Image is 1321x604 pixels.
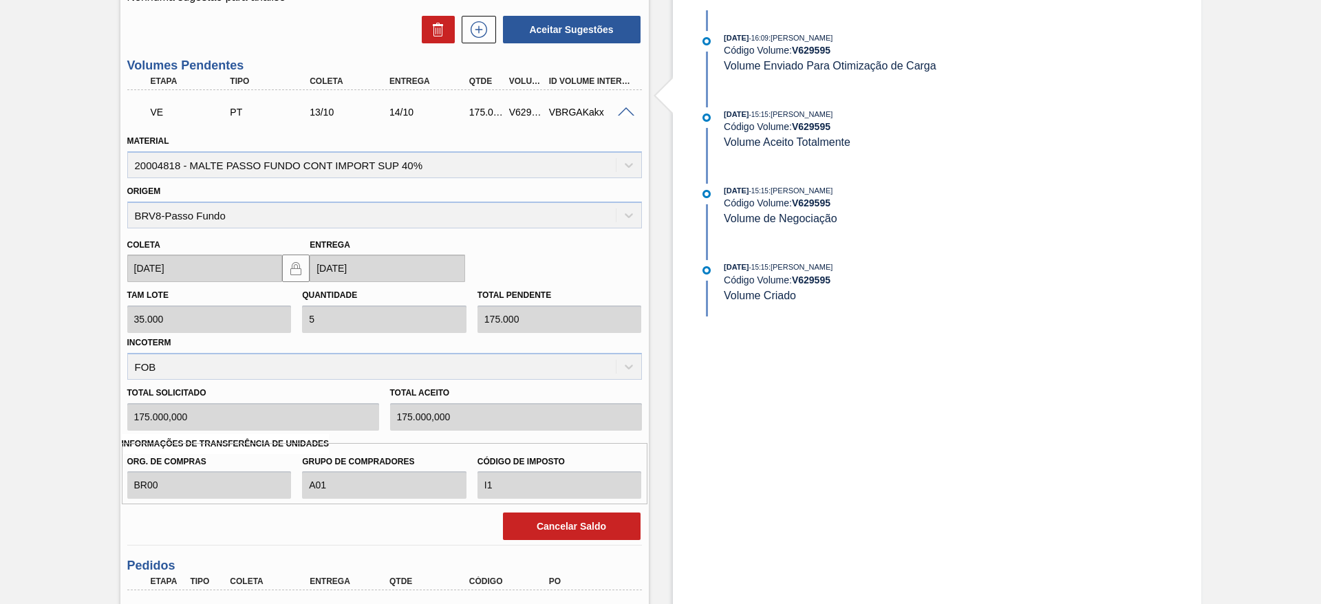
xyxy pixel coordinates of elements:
label: Coleta [127,240,160,250]
div: VBRGAKakx [546,107,635,118]
div: Nova sugestão [455,16,496,43]
button: Cancelar Saldo [503,513,641,540]
strong: V 629595 [792,45,830,56]
div: V629595 [506,107,547,118]
div: Aceitar Sugestões [496,14,642,45]
label: Tam lote [127,290,169,300]
div: 14/10/2025 [386,107,475,118]
span: Volume Enviado Para Otimização de Carga [724,60,936,72]
h3: Pedidos [127,559,642,573]
button: Aceitar Sugestões [503,16,641,43]
span: [DATE] [724,186,749,195]
div: Etapa [147,76,237,86]
div: Código Volume: [724,197,1051,208]
span: [DATE] [724,263,749,271]
span: [DATE] [724,110,749,118]
strong: V 629595 [792,121,830,132]
label: Quantidade [302,290,357,300]
label: Material [127,136,169,146]
img: atual [702,266,711,274]
input: dd/mm/yyyy [310,255,465,282]
span: : [PERSON_NAME] [769,110,833,118]
label: Incoterm [127,338,171,347]
span: - 15:15 [749,111,769,118]
div: Id Volume Interno [546,76,635,86]
div: Código [466,576,555,586]
label: Total Aceito [390,383,642,403]
div: Qtde [386,576,475,586]
div: Entrega [386,76,475,86]
span: - 15:15 [749,187,769,195]
span: Volume Aceito Totalmente [724,136,850,148]
div: Volume Enviado para Transporte [147,97,237,127]
span: Volume de Negociação [724,213,837,224]
div: Excluir Sugestões [415,16,455,43]
div: Coleta [226,576,316,586]
input: dd/mm/yyyy [127,255,283,282]
div: Coleta [306,76,396,86]
p: VE [151,107,233,118]
button: locked [282,255,310,282]
div: Código Volume: [724,45,1051,56]
strong: V 629595 [792,197,830,208]
label: Total pendente [477,290,551,300]
img: atual [702,190,711,198]
span: : [PERSON_NAME] [769,34,833,42]
div: Tipo [226,76,316,86]
div: Código Volume: [724,121,1051,132]
label: Entrega [310,240,350,250]
label: Org. de Compras [127,452,292,472]
img: atual [702,37,711,45]
span: [DATE] [724,34,749,42]
label: Origem [127,186,161,196]
span: - 16:09 [749,34,769,42]
label: Grupo de Compradores [302,452,466,472]
label: Informações de Transferência de Unidades [122,434,330,454]
span: - 15:15 [749,263,769,271]
div: Etapa [147,576,189,586]
label: Total Solicitado [127,383,379,403]
div: Pedido de Transferência [226,107,316,118]
h3: Volumes Pendentes [127,58,642,73]
div: Tipo [186,576,228,586]
span: : [PERSON_NAME] [769,186,833,195]
div: PO [546,576,635,586]
div: Código Volume: [724,274,1051,285]
div: Volume Portal [506,76,547,86]
div: Entrega [306,576,396,586]
img: locked [288,260,304,277]
span: : [PERSON_NAME] [769,263,833,271]
span: Volume Criado [724,290,796,301]
div: 175.000,000 [466,107,507,118]
label: Código de Imposto [477,452,642,472]
strong: V 629595 [792,274,830,285]
div: 13/10/2025 [306,107,396,118]
img: atual [702,114,711,122]
div: Qtde [466,76,507,86]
